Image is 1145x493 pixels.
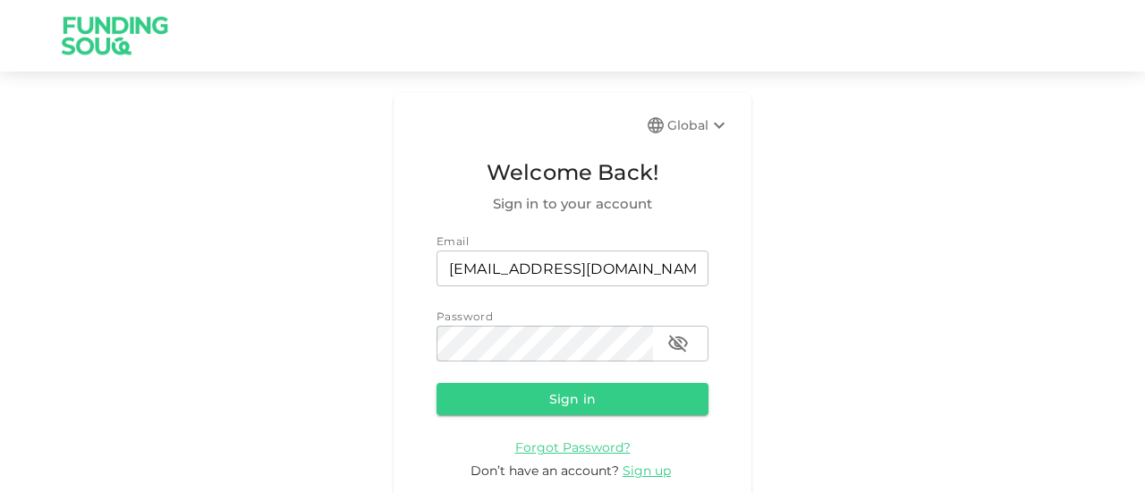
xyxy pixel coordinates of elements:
span: Don’t have an account? [471,463,619,479]
span: Email [437,234,469,248]
input: email [437,251,708,286]
span: Welcome Back! [437,156,708,190]
div: Global [667,115,730,136]
span: Password [437,310,493,323]
span: Forgot Password? [515,439,631,455]
a: Forgot Password? [515,438,631,455]
input: password [437,326,653,361]
button: Sign in [437,383,708,415]
span: Sign up [623,463,671,479]
span: Sign in to your account [437,193,708,215]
